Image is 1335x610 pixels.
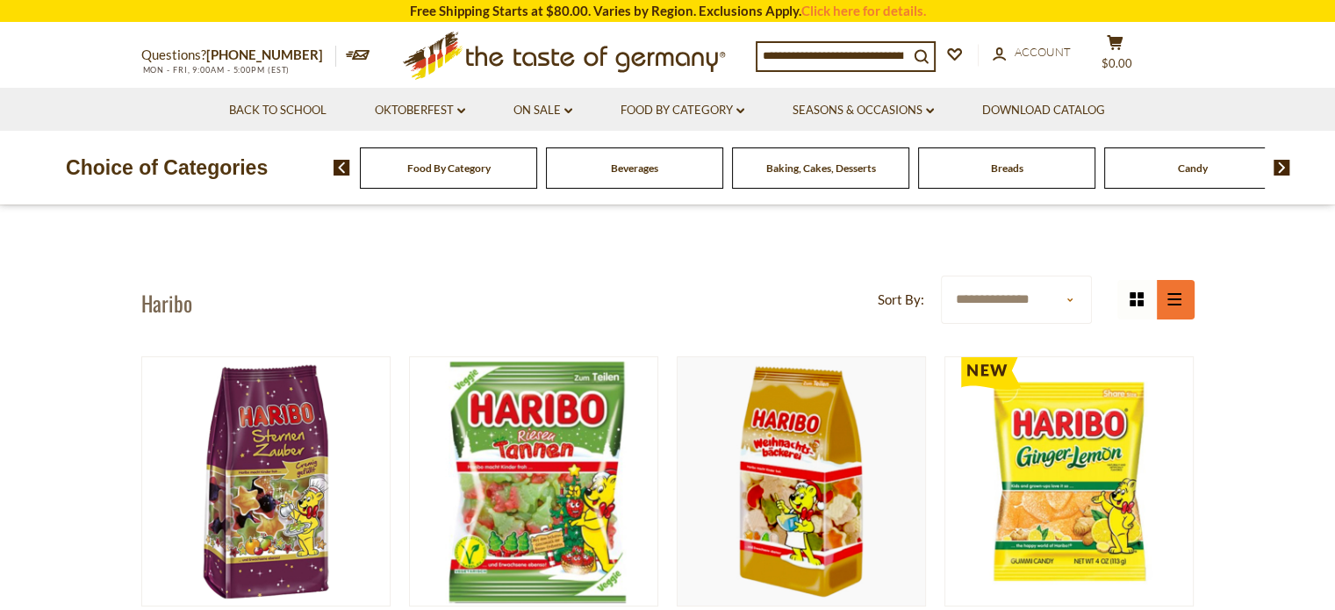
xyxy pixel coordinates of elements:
[678,357,926,606] img: Haribo
[766,161,876,175] a: Baking, Cakes, Desserts
[407,161,491,175] a: Food By Category
[206,47,323,62] a: [PHONE_NUMBER]
[621,101,744,120] a: Food By Category
[1015,45,1071,59] span: Account
[982,101,1105,120] a: Download Catalog
[878,289,924,311] label: Sort By:
[141,65,291,75] span: MON - FRI, 9:00AM - 5:00PM (EST)
[1274,160,1290,176] img: next arrow
[1089,34,1142,78] button: $0.00
[141,44,336,67] p: Questions?
[945,357,1194,606] img: Haribo
[1102,56,1132,70] span: $0.00
[229,101,327,120] a: Back to School
[611,161,658,175] a: Beverages
[991,161,1023,175] a: Breads
[141,290,192,316] h1: Haribo
[334,160,350,176] img: previous arrow
[993,43,1071,62] a: Account
[142,357,391,606] img: Haribo
[375,101,465,120] a: Oktoberfest
[793,101,934,120] a: Seasons & Occasions
[410,357,658,606] img: Haribo
[1178,161,1208,175] a: Candy
[801,3,926,18] a: Click here for details.
[513,101,572,120] a: On Sale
